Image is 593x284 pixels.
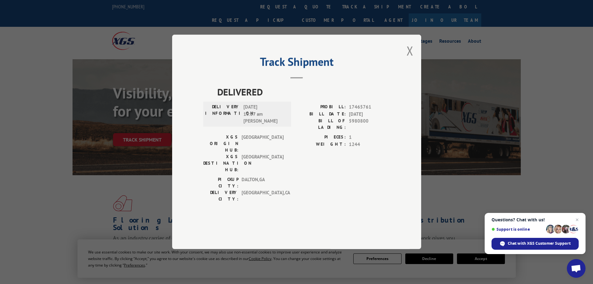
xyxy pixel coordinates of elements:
[492,227,544,232] span: Support is online
[349,134,390,141] span: 1
[297,134,346,141] label: PIECES:
[203,57,390,69] h2: Track Shipment
[203,190,238,203] label: DELIVERY CITY:
[297,111,346,118] label: BILL DATE:
[297,104,346,111] label: PROBILL:
[203,176,238,190] label: PICKUP CITY:
[242,176,284,190] span: DALTON , GA
[242,134,284,154] span: [GEOGRAPHIC_DATA]
[242,154,284,173] span: [GEOGRAPHIC_DATA]
[349,111,390,118] span: [DATE]
[349,141,390,148] span: 1244
[349,118,390,131] span: 5980800
[492,238,579,250] div: Chat with XGS Customer Support
[203,154,238,173] label: XGS DESTINATION HUB:
[203,134,238,154] label: XGS ORIGIN HUB:
[243,104,285,125] span: [DATE] 10:57 am [PERSON_NAME]
[573,216,581,224] span: Close chat
[492,217,579,222] span: Questions? Chat with us!
[217,85,390,99] span: DELIVERED
[297,141,346,148] label: WEIGHT:
[205,104,240,125] label: DELIVERY INFORMATION:
[297,118,346,131] label: BILL OF LADING:
[349,104,390,111] span: 17465761
[407,42,413,59] button: Close modal
[242,190,284,203] span: [GEOGRAPHIC_DATA] , CA
[567,259,586,278] div: Open chat
[508,241,571,246] span: Chat with XGS Customer Support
